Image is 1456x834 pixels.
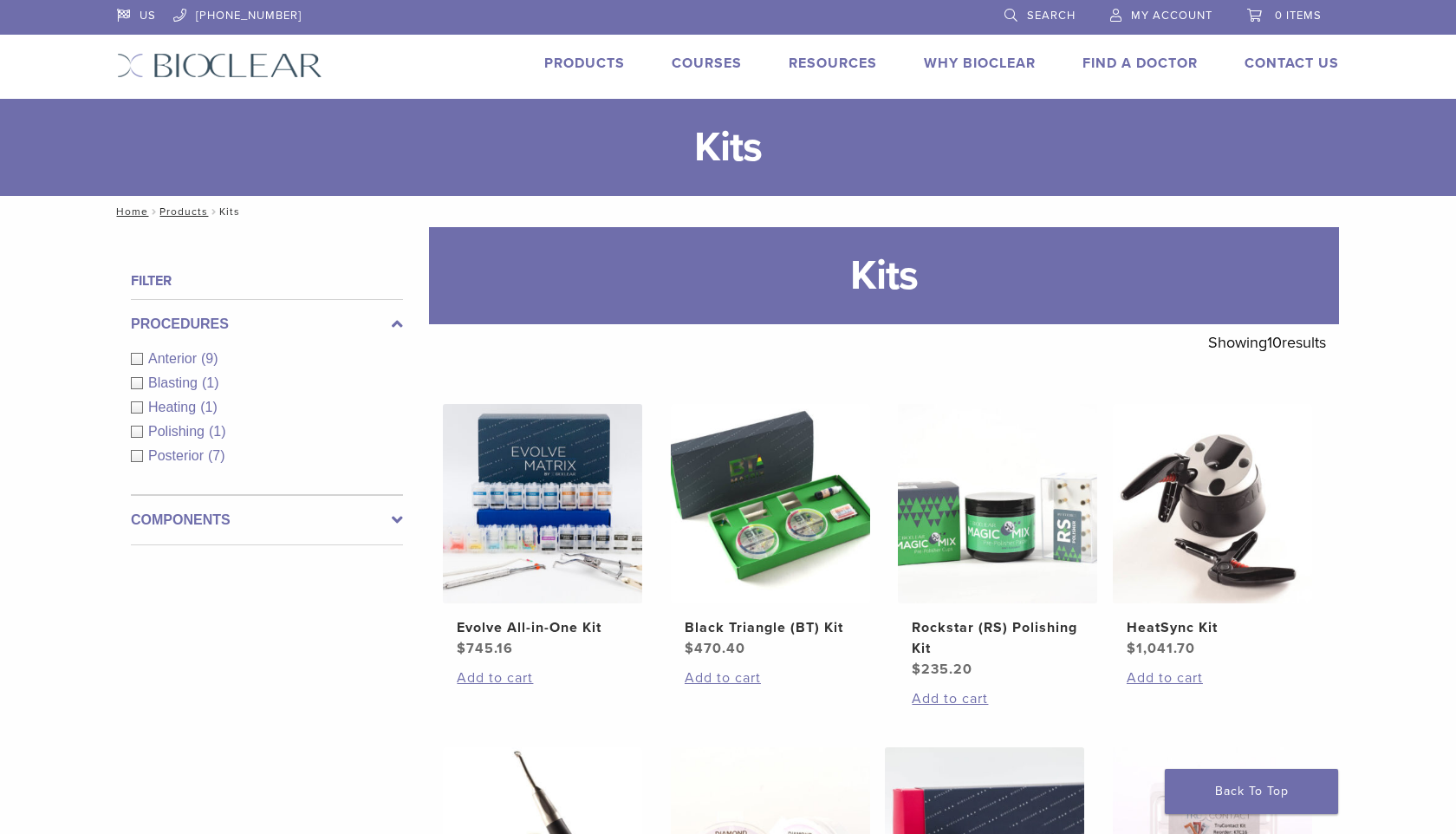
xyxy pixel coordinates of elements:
[208,448,225,463] span: (7)
[897,404,1099,680] a: Rockstar (RS) Polishing KitRockstar (RS) Polishing Kit $235.20
[457,668,628,688] a: Add to cart: “Evolve All-in-One Kit”
[148,207,159,216] span: /
[148,375,202,390] span: Blasting
[1127,668,1298,688] a: Add to cart: “HeatSync Kit”
[1082,55,1198,72] a: Find A Doctor
[131,314,403,335] label: Procedures
[789,55,877,72] a: Resources
[670,404,872,659] a: Black Triangle (BT) KitBlack Triangle (BT) Kit $470.40
[208,207,219,216] span: /
[685,668,856,688] a: Add to cart: “Black Triangle (BT) Kit”
[148,424,209,439] span: Polishing
[1208,324,1326,361] p: Showing results
[898,404,1097,603] img: Rockstar (RS) Polishing Kit
[442,404,644,659] a: Evolve All-in-One KitEvolve All-in-One Kit $745.16
[685,640,694,657] span: $
[1113,404,1312,603] img: HeatSync Kit
[457,640,466,657] span: $
[117,53,322,78] img: Bioclear
[429,227,1339,324] h1: Kits
[924,55,1036,72] a: Why Bioclear
[1131,9,1212,23] span: My Account
[685,617,856,638] h2: Black Triangle (BT) Kit
[148,448,208,463] span: Posterior
[131,510,403,531] label: Components
[912,688,1083,709] a: Add to cart: “Rockstar (RS) Polishing Kit”
[685,640,745,657] bdi: 470.40
[912,617,1083,659] h2: Rockstar (RS) Polishing Kit
[912,661,972,678] bdi: 235.20
[443,404,642,603] img: Evolve All-in-One Kit
[148,400,200,414] span: Heating
[104,196,1352,227] nav: Kits
[1127,640,1136,657] span: $
[1245,55,1339,72] a: Contact Us
[671,404,870,603] img: Black Triangle (BT) Kit
[202,375,219,390] span: (1)
[1027,9,1076,23] span: Search
[672,55,742,72] a: Courses
[544,55,625,72] a: Products
[1112,404,1314,659] a: HeatSync KitHeatSync Kit $1,041.70
[131,270,403,291] h4: Filter
[1127,617,1298,638] h2: HeatSync Kit
[1165,769,1338,814] a: Back To Top
[111,205,148,218] a: Home
[148,351,201,366] span: Anterior
[1275,9,1322,23] span: 0 items
[457,617,628,638] h2: Evolve All-in-One Kit
[209,424,226,439] span: (1)
[1127,640,1195,657] bdi: 1,041.70
[200,400,218,414] span: (1)
[912,661,921,678] span: $
[201,351,218,366] span: (9)
[457,640,513,657] bdi: 745.16
[1267,333,1282,352] span: 10
[159,205,208,218] a: Products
